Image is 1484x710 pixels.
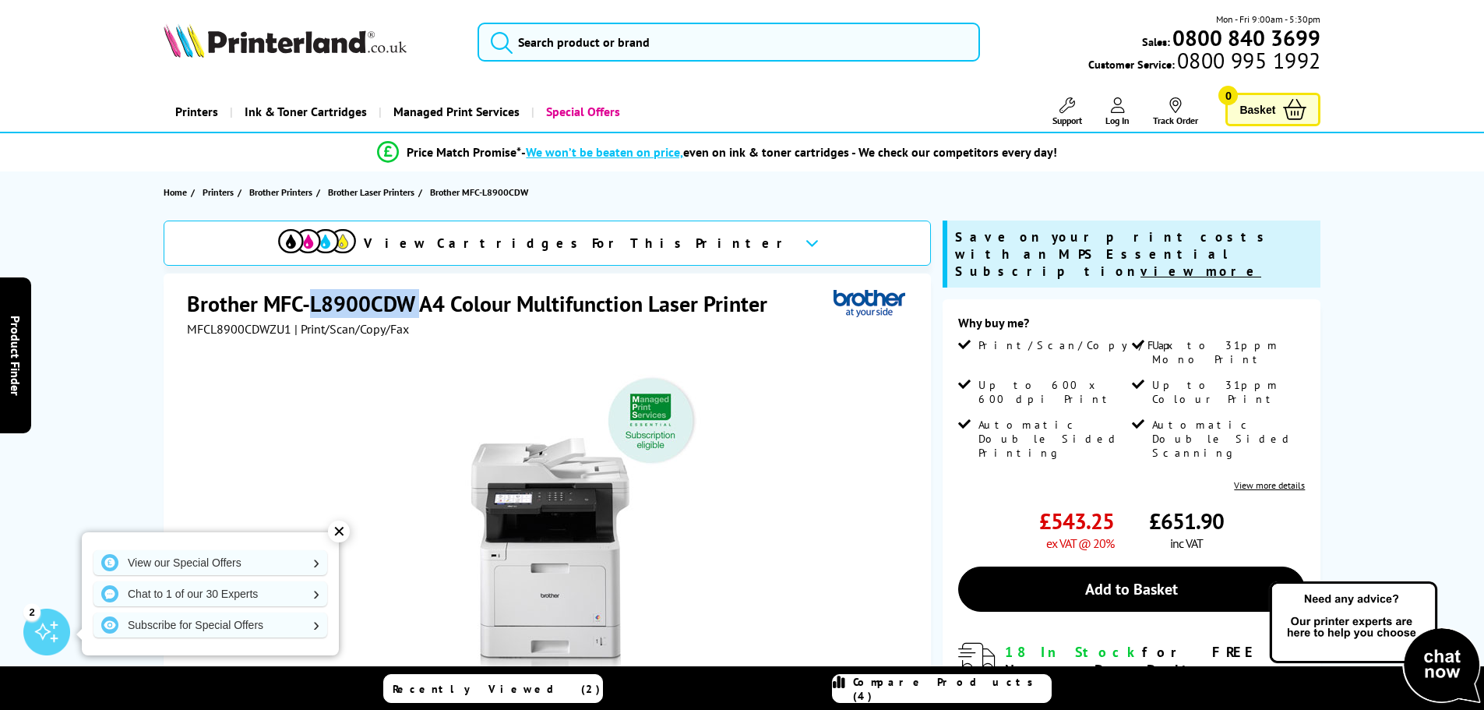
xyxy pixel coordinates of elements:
[164,23,407,58] img: Printerland Logo
[1172,23,1320,52] b: 0800 840 3699
[379,92,531,132] a: Managed Print Services
[1140,263,1261,280] u: view more
[1152,338,1302,366] span: Up to 31ppm Mono Print
[1153,97,1198,126] a: Track Order
[164,92,230,132] a: Printers
[23,603,41,620] div: 2
[383,674,603,703] a: Recently Viewed (2)
[187,321,291,337] span: MFCL8900CDWZU1
[1052,115,1082,126] span: Support
[1039,507,1114,535] span: £543.25
[1046,535,1114,551] span: ex VAT @ 20%
[328,184,418,200] a: Brother Laser Printers
[1152,418,1302,460] span: Automatic Double Sided Scanning
[93,550,327,575] a: View our Special Offers
[1216,12,1320,26] span: Mon - Fri 9:00am - 5:30pm
[249,184,316,200] a: Brother Printers
[8,315,23,395] span: Product Finder
[955,228,1271,280] span: Save on your print costs with an MPS Essential Subscription
[407,144,521,160] span: Price Match Promise*
[526,144,683,160] span: We won’t be beaten on price,
[1142,34,1170,49] span: Sales:
[1105,97,1130,126] a: Log In
[393,682,601,696] span: Recently Viewed (2)
[1175,53,1320,68] span: 0800 995 1992
[978,418,1128,460] span: Automatic Double Sided Printing
[278,229,356,253] img: cmyk-icon.svg
[249,184,312,200] span: Brother Printers
[1088,53,1320,72] span: Customer Service:
[1152,378,1302,406] span: Up to 31ppm Colour Print
[1218,86,1238,105] span: 0
[93,581,327,606] a: Chat to 1 of our 30 Experts
[958,315,1305,338] div: Why buy me?
[430,184,528,200] span: Brother MFC-L8900CDW
[164,184,187,200] span: Home
[1005,643,1142,661] span: 18 In Stock
[531,92,632,132] a: Special Offers
[294,321,409,337] span: | Print/Scan/Copy/Fax
[478,23,980,62] input: Search product or brand
[187,289,783,318] h1: Brother MFC-L8900CDW A4 Colour Multifunction Laser Printer
[245,92,367,132] span: Ink & Toner Cartridges
[203,184,234,200] span: Printers
[832,674,1052,703] a: Compare Products (4)
[1170,535,1203,551] span: inc VAT
[1239,99,1275,120] span: Basket
[978,378,1128,406] span: Up to 600 x 600 dpi Print
[978,338,1179,352] span: Print/Scan/Copy/Fax
[430,184,532,200] a: Brother MFC-L8900CDW
[1266,579,1484,707] img: Open Live Chat window
[1170,30,1320,45] a: 0800 840 3699
[1234,479,1305,491] a: View more details
[364,235,792,252] span: View Cartridges For This Printer
[397,368,702,673] img: Brother MFC-L8900CDW
[328,521,350,542] div: ✕
[1105,115,1130,126] span: Log In
[1052,97,1082,126] a: Support
[203,184,238,200] a: Printers
[328,184,414,200] span: Brother Laser Printers
[127,139,1309,166] li: modal_Promise
[164,184,191,200] a: Home
[853,675,1051,703] span: Compare Products (4)
[230,92,379,132] a: Ink & Toner Cartridges
[1149,507,1224,535] span: £651.90
[521,144,1057,160] div: - even on ink & toner cartridges - We check our competitors every day!
[1225,93,1320,126] a: Basket 0
[834,289,905,318] img: Brother
[1005,643,1305,679] div: for FREE Next Day Delivery
[93,613,327,638] a: Subscribe for Special Offers
[958,567,1305,612] a: Add to Basket
[164,23,459,61] a: Printerland Logo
